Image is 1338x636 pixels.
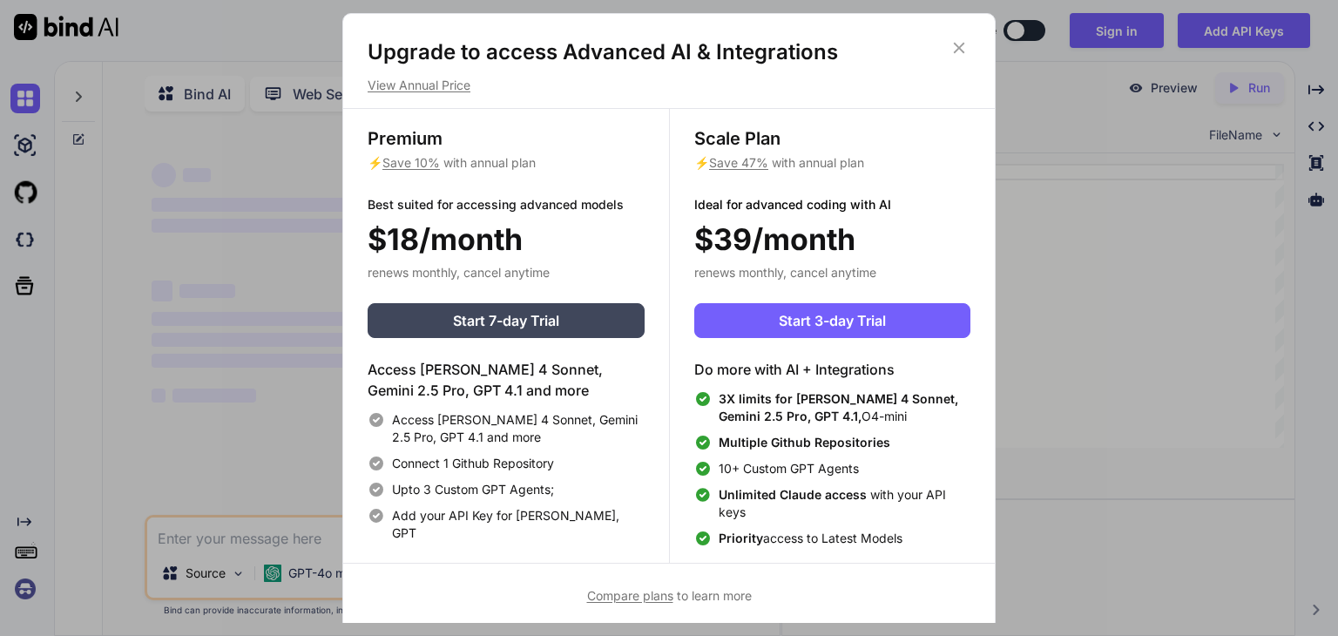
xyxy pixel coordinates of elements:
[368,77,970,94] p: View Annual Price
[719,390,970,425] span: O4-mini
[719,486,970,521] span: with your API keys
[694,359,970,380] h4: Do more with AI + Integrations
[368,217,523,261] span: $18/month
[709,155,768,170] span: Save 47%
[719,460,859,477] span: 10+ Custom GPT Agents
[382,155,440,170] span: Save 10%
[719,531,763,545] span: Priority
[368,359,645,401] h4: Access [PERSON_NAME] 4 Sonnet, Gemini 2.5 Pro, GPT 4.1 and more
[392,455,554,472] span: Connect 1 Github Repository
[368,196,645,213] p: Best suited for accessing advanced models
[719,487,870,502] span: Unlimited Claude access
[719,435,890,450] span: Multiple Github Repositories
[368,154,645,172] p: ⚡ with annual plan
[587,588,673,603] span: Compare plans
[368,38,970,66] h1: Upgrade to access Advanced AI & Integrations
[694,303,970,338] button: Start 3-day Trial
[587,588,752,603] span: to learn more
[453,310,559,331] span: Start 7-day Trial
[368,303,645,338] button: Start 7-day Trial
[694,154,970,172] p: ⚡ with annual plan
[719,391,958,423] span: 3X limits for [PERSON_NAME] 4 Sonnet, Gemini 2.5 Pro, GPT 4.1,
[694,217,855,261] span: $39/month
[719,530,902,547] span: access to Latest Models
[392,481,554,498] span: Upto 3 Custom GPT Agents;
[694,265,876,280] span: renews monthly, cancel anytime
[392,411,645,446] span: Access [PERSON_NAME] 4 Sonnet, Gemini 2.5 Pro, GPT 4.1 and more
[779,310,886,331] span: Start 3-day Trial
[368,126,645,151] h3: Premium
[392,507,645,542] span: Add your API Key for [PERSON_NAME], GPT
[694,126,970,151] h3: Scale Plan
[694,196,970,213] p: Ideal for advanced coding with AI
[368,265,550,280] span: renews monthly, cancel anytime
